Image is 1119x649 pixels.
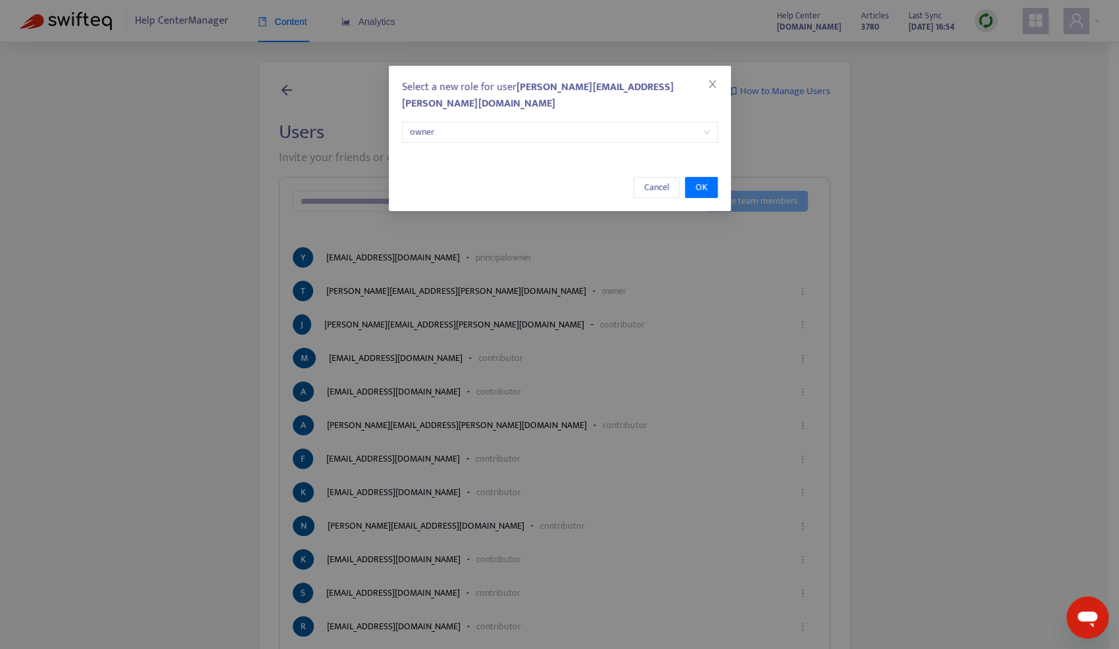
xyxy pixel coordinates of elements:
[707,79,718,89] span: close
[402,78,674,112] span: Select a new role for user
[402,78,674,112] strong: [PERSON_NAME][EMAIL_ADDRESS][PERSON_NAME][DOMAIN_NAME]
[1066,596,1108,638] iframe: メッセージングウィンドウを開くボタン
[685,177,718,198] button: OK
[644,180,669,195] span: Cancel
[410,122,710,142] span: owner
[705,77,720,91] button: Close
[695,180,707,195] span: OK
[634,177,680,198] button: Cancel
